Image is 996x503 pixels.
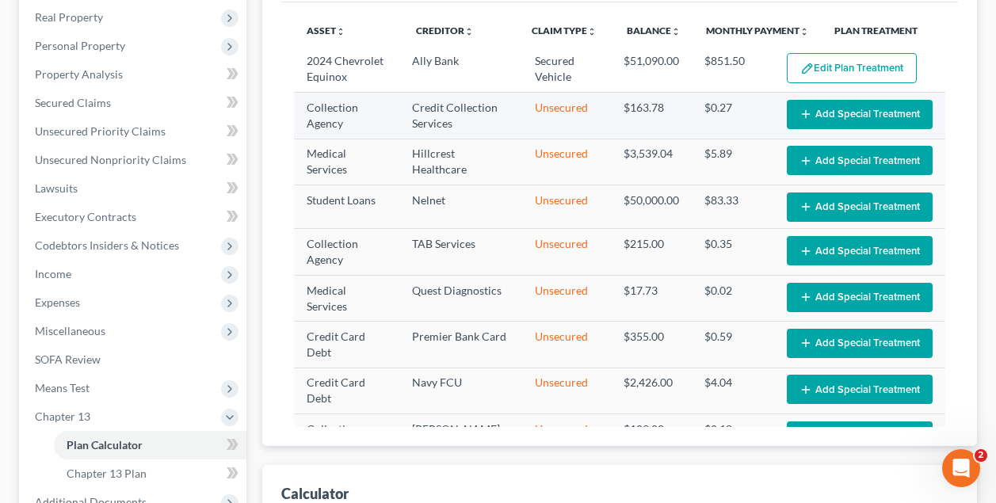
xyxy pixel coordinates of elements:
button: Add Special Treatment [787,100,933,129]
td: Collection Agency [294,414,399,476]
span: Miscellaneous [35,324,105,337]
td: Unsecured [522,139,611,185]
td: Student Loans [294,185,399,229]
td: $163.78 [611,93,692,139]
iframe: Intercom live chat [942,449,980,487]
a: Unsecured Nonpriority Claims [22,146,246,174]
button: Add Special Treatment [787,146,933,175]
td: Collection Agency [294,229,399,275]
td: Credit Card Debt [294,322,399,368]
td: $0.02 [692,275,774,321]
a: Creditorunfold_more [416,25,474,36]
td: Premier Bank Card [399,322,521,368]
td: $0.27 [692,93,774,139]
td: Unsecured [522,275,611,321]
td: $51,090.00 [611,47,692,93]
a: Claim Typeunfold_more [532,25,597,36]
td: Unsecured [522,368,611,413]
i: unfold_more [587,27,597,36]
td: Unsecured [522,414,611,476]
span: Plan Calculator [67,438,143,452]
button: Add Special Treatment [787,421,933,451]
span: Expenses [35,295,80,309]
td: Secured Vehicle [522,47,611,93]
a: Chapter 13 Plan [54,459,246,488]
a: Secured Claims [22,89,246,117]
td: Unsecured [522,322,611,368]
td: Nelnet [399,185,521,229]
i: unfold_more [336,27,345,36]
td: Credit Collection Services [399,93,521,139]
a: Monthly Paymentunfold_more [706,25,809,36]
td: 2024 Chevrolet Equinox [294,47,399,93]
a: Executory Contracts [22,203,246,231]
a: Plan Calculator [54,431,246,459]
div: Calculator [281,484,349,503]
span: Real Property [35,10,103,24]
td: Collection Agency [294,93,399,139]
span: Personal Property [35,39,125,52]
td: Hillcrest Healthcare [399,139,521,185]
button: Add Special Treatment [787,283,933,312]
td: $109.00 [611,414,692,476]
a: Lawsuits [22,174,246,203]
td: $5.89 [692,139,774,185]
td: $4.04 [692,368,774,413]
span: Secured Claims [35,96,111,109]
td: $0.35 [692,229,774,275]
span: Unsecured Priority Claims [35,124,166,138]
i: unfold_more [671,27,681,36]
td: $83.33 [692,185,774,229]
td: $0.18 [692,414,774,476]
span: SOFA Review [35,352,101,366]
span: Means Test [35,381,90,394]
i: unfold_more [464,27,474,36]
button: Add Special Treatment [787,329,933,358]
span: Property Analysis [35,67,123,81]
td: $50,000.00 [611,185,692,229]
button: Add Special Treatment [787,375,933,404]
td: $355.00 [611,322,692,368]
span: Lawsuits [35,181,78,195]
td: Medical Services [294,139,399,185]
span: Income [35,267,71,280]
td: $17.73 [611,275,692,321]
span: Chapter 13 Plan [67,467,147,480]
i: unfold_more [799,27,809,36]
span: 2 [975,449,987,462]
span: Executory Contracts [35,210,136,223]
span: Chapter 13 [35,410,90,423]
a: Assetunfold_more [307,25,345,36]
td: Quest Diagnostics [399,275,521,321]
td: Credit Card Debt [294,368,399,413]
img: edit-pencil-c1479a1de80d8dea1e2430c2f745a3c6a07e9d7aa2eeffe225670001d78357a8.svg [800,62,814,75]
td: $3,539.04 [611,139,692,185]
th: Plan Treatment [822,15,945,47]
button: Edit Plan Treatment [787,53,917,83]
td: $0.59 [692,322,774,368]
td: Unsecured [522,93,611,139]
td: Unsecured [522,185,611,229]
td: Navy FCU [399,368,521,413]
a: Balanceunfold_more [627,25,681,36]
td: [PERSON_NAME] & [PERSON_NAME] [399,414,521,476]
a: Property Analysis [22,60,246,89]
a: SOFA Review [22,345,246,374]
span: Unsecured Nonpriority Claims [35,153,186,166]
a: Unsecured Priority Claims [22,117,246,146]
td: Unsecured [522,229,611,275]
td: $215.00 [611,229,692,275]
td: Medical Services [294,275,399,321]
button: Add Special Treatment [787,192,933,222]
button: Add Special Treatment [787,236,933,265]
span: Codebtors Insiders & Notices [35,238,179,252]
td: $851.50 [692,47,774,93]
td: TAB Services [399,229,521,275]
td: $2,426.00 [611,368,692,413]
td: Ally Bank [399,47,521,93]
